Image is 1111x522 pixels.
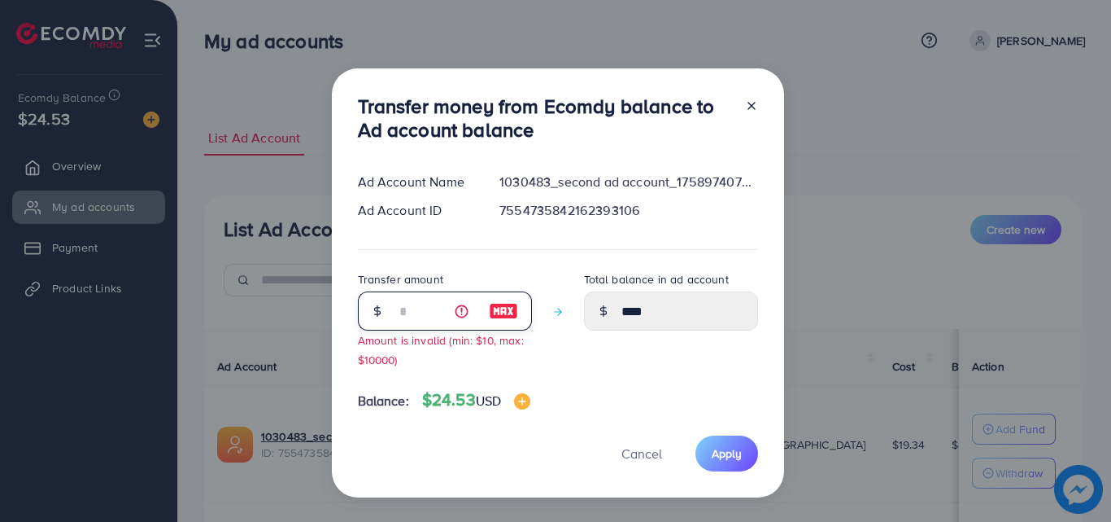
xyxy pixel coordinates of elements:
[358,94,732,142] h3: Transfer money from Ecomdy balance to Ad account balance
[514,393,530,410] img: image
[486,201,770,220] div: 7554735842162393106
[695,436,758,471] button: Apply
[601,436,682,471] button: Cancel
[584,271,729,287] label: Total balance in ad account
[358,392,409,410] span: Balance:
[621,445,662,463] span: Cancel
[476,392,501,410] span: USD
[712,445,742,462] span: Apply
[358,271,443,287] label: Transfer amount
[345,201,487,220] div: Ad Account ID
[345,173,487,191] div: Ad Account Name
[486,173,770,191] div: 1030483_second ad account_1758974072967
[489,301,518,321] img: image
[358,332,524,366] small: Amount is invalid (min: $10, max: $10000)
[422,390,530,410] h4: $24.53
